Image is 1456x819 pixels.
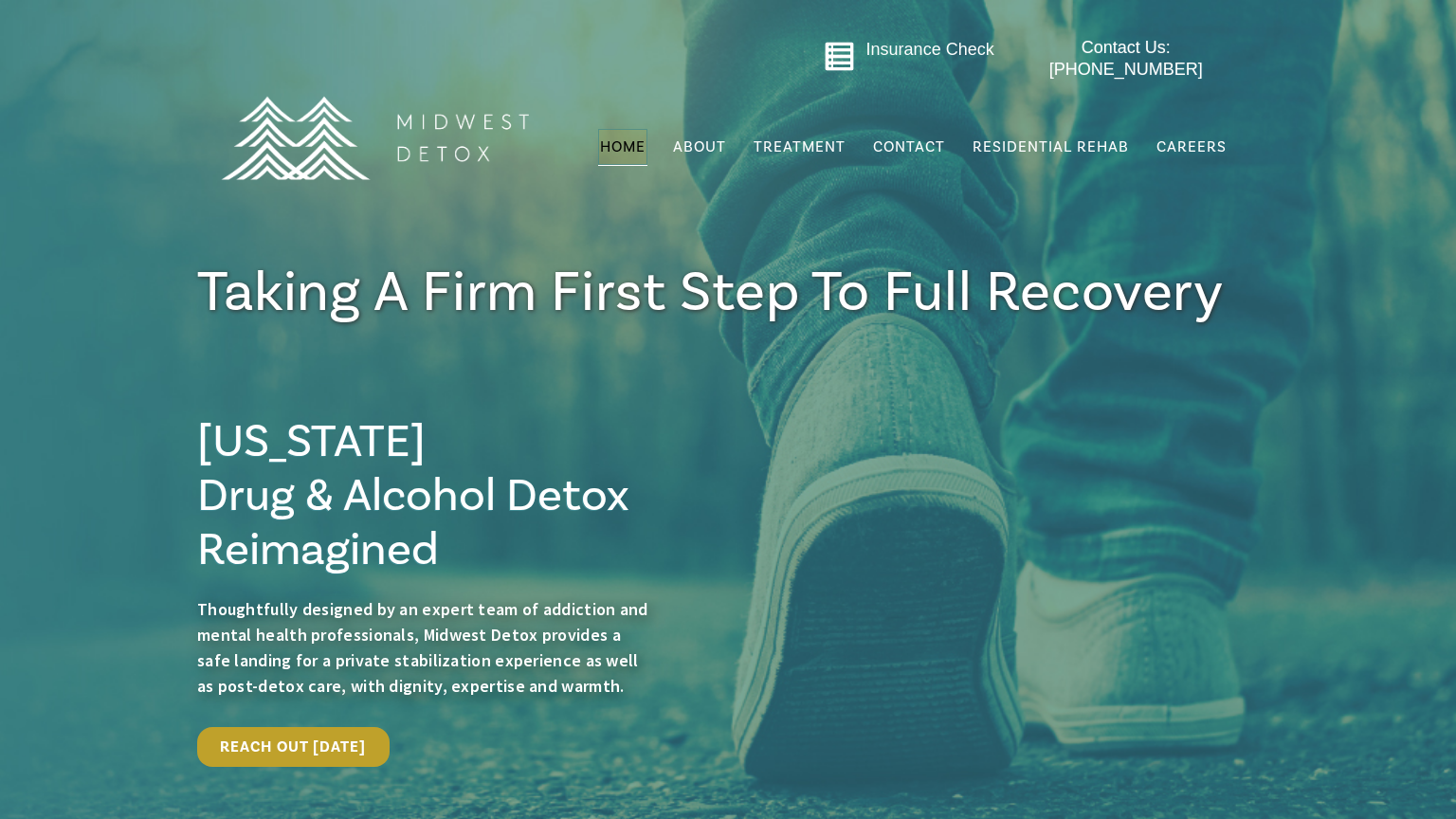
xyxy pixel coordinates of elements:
[1011,37,1240,82] a: Contact Us: [PHONE_NUMBER]
[1156,137,1227,156] span: Careers
[598,129,647,165] a: Home
[971,129,1131,165] a: Residential Rehab
[600,137,646,156] span: Home
[866,40,994,59] a: Insurance Check
[1049,38,1203,79] span: Contact Us: [PHONE_NUMBER]
[671,129,728,165] a: About
[220,737,367,756] span: Reach Out [DATE]
[873,139,945,155] span: Contact
[209,55,540,221] img: MD Logo Horitzontal white-01 (1) (1)
[752,129,847,165] a: Treatment
[871,129,947,165] a: Contact
[673,139,726,155] span: About
[1155,129,1228,165] a: Careers
[973,137,1129,156] span: Residential Rehab
[754,139,846,155] span: Treatment
[197,727,390,767] a: Reach Out [DATE]
[197,412,629,579] span: [US_STATE] Drug & Alcohol Detox Reimagined
[197,598,648,697] span: Thoughtfully designed by an expert team of addiction and mental health professionals, Midwest Det...
[824,41,855,79] a: Go to midwestdetox.com/message-form-page/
